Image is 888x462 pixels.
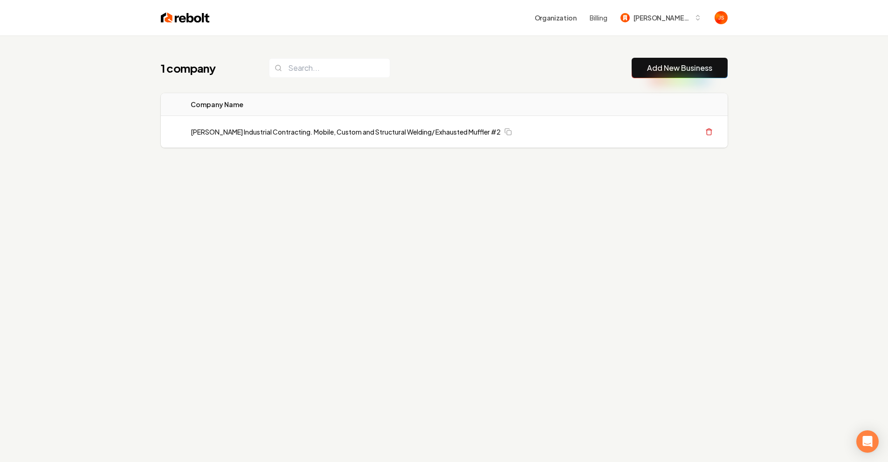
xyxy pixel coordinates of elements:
[183,93,577,116] th: Company Name
[632,58,728,78] button: Add New Business
[529,9,582,26] button: Organization
[647,62,712,74] a: Add New Business
[620,13,630,22] img: Anderson Industrial Contracting
[590,13,607,22] button: Billing
[161,11,210,24] img: Rebolt Logo
[269,58,390,78] input: Search...
[161,61,250,75] h1: 1 company
[715,11,728,24] img: James Shamoun
[633,13,690,23] span: [PERSON_NAME] Industrial Contracting
[715,11,728,24] button: Open user button
[191,127,501,136] a: [PERSON_NAME] Industrial Contracting. Mobile, Custom and Structural Welding/ Exhausted Muffler #2
[856,430,879,453] div: Open Intercom Messenger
